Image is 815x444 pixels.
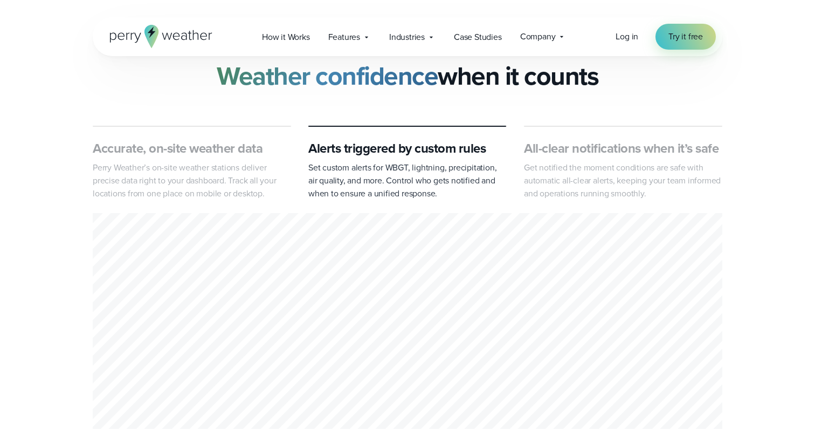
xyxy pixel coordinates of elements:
h3: All-clear notifications when it’s safe [524,140,722,157]
p: Set custom alerts for WBGT, lightning, precipitation, air quality, and more. Control who gets not... [308,161,507,200]
a: How it Works [253,26,319,48]
h3: Alerts triggered by custom rules [308,140,507,157]
h3: Accurate, on-site weather data [93,140,291,157]
span: Industries [389,31,425,44]
span: Company [520,30,556,43]
p: Perry Weather’s on-site weather stations deliver precise data right to your dashboard. Track all ... [93,161,291,200]
span: How it Works [262,31,310,44]
a: Case Studies [445,26,511,48]
p: Get notified the moment conditions are safe with automatic all-clear alerts, keeping your team in... [524,161,722,200]
div: slideshow [93,213,722,433]
span: Case Studies [454,31,502,44]
span: Upgrade [4,13,32,21]
a: Try it free [655,24,716,50]
h2: when it counts [217,61,598,91]
span: Try it free [668,30,703,43]
strong: Weather confidence [217,57,438,95]
div: 2 of 3 [93,213,722,433]
span: Features [328,31,360,44]
a: Log in [616,30,638,43]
